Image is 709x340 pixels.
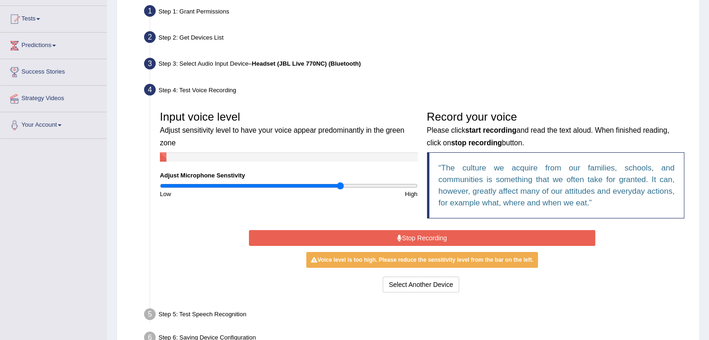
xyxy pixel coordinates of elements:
[140,28,695,49] div: Step 2: Get Devices List
[155,190,289,198] div: Low
[427,126,669,146] small: Please click and read the text aloud. When finished reading, click on button.
[0,6,107,29] a: Tests
[306,252,538,268] div: Voice level is too high. Please reduce the sensitivity level from the bar on the left.
[465,126,516,134] b: start recording
[160,126,404,146] small: Adjust sensitivity level to have your voice appear predominantly in the green zone
[252,60,361,67] b: Headset (JBL Live 770NC) (Bluetooth)
[289,190,422,198] div: High
[140,306,695,326] div: Step 5: Test Speech Recognition
[160,171,245,180] label: Adjust Microphone Senstivity
[140,55,695,75] div: Step 3: Select Audio Input Device
[140,2,695,23] div: Step 1: Grant Permissions
[383,277,459,292] button: Select Another Device
[451,139,502,147] b: stop recording
[0,86,107,109] a: Strategy Videos
[249,230,595,246] button: Stop Recording
[0,59,107,82] a: Success Stories
[0,112,107,136] a: Your Account
[439,163,675,207] q: The culture we acquire from our families, schools, and communities is something that we often tak...
[427,111,685,148] h3: Record your voice
[140,81,695,102] div: Step 4: Test Voice Recording
[248,60,361,67] span: –
[0,33,107,56] a: Predictions
[160,111,418,148] h3: Input voice level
